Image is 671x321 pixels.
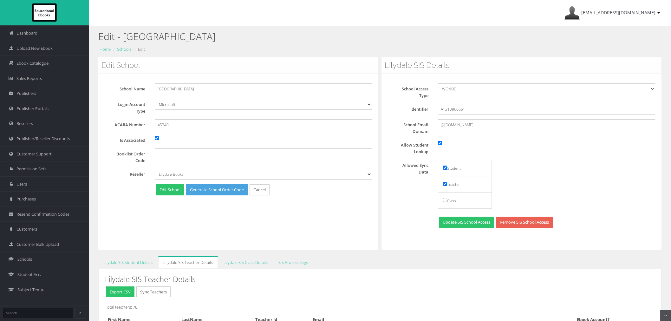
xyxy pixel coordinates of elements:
span: Schools [17,256,32,262]
span: Customers [16,226,37,232]
a: Lilydale SIS Class Details [218,256,273,269]
label: School Access Type [388,83,433,99]
h3: Lilydale SIS Details [385,61,658,69]
h3: Edit School [101,61,375,69]
p: Total teachers: 78 [105,304,655,311]
button: Sync Teachers [136,286,171,298]
li: Edit [133,46,145,53]
label: School Name [105,83,150,92]
span: Publisher Portals [16,106,49,112]
span: Publishers [16,90,36,96]
span: [EMAIL_ADDRESS][DOMAIN_NAME] [581,10,655,16]
a: Cancel [250,184,270,195]
span: Sales Reports [16,75,42,82]
label: Allowed Sync Data [388,160,433,175]
a: Home [100,46,111,52]
li: Student [438,160,492,176]
span: Customer Bulk Upload [16,241,59,247]
button: Update SIS School Access [439,217,494,228]
span: Dashboard [16,30,37,36]
li: Teacher [438,176,492,193]
h2: Edit - [GEOGRAPHIC_DATA] [98,31,661,42]
h3: Lilydale SIS Teacher Details [105,275,655,283]
span: Student Acc. [17,272,41,278]
button: Export CSV [106,286,134,298]
label: ACARA Number [105,119,150,128]
span: Purchases [16,196,36,202]
a: Lilydale SIS Teacher Details [158,256,218,269]
a: Generate School Order Code [186,184,248,195]
a: Lilydale SIS Student Details [98,256,158,269]
label: Booklist Order Code [105,148,150,164]
span: Resend Confirmation Codes [16,211,69,217]
label: Reseller [105,169,150,178]
span: Users [16,181,27,187]
span: Subject Temp. [17,287,44,293]
label: Identifier [388,104,433,113]
span: Customer Support [16,151,52,157]
span: Ebook Catalogue [16,60,49,66]
span: Resellers [16,121,33,127]
a: Remove SIS School Access [496,217,553,228]
img: Avatar [564,5,580,21]
li: Class [438,192,492,209]
span: Permission Sets [16,166,46,172]
span: Upload New Ebook [16,45,53,51]
span: Publisher/Reseller Discounts [16,136,70,142]
button: Edit School [156,184,184,195]
label: Allow Student Lookup [388,140,433,155]
label: School Email Domain [388,119,433,135]
input: Search... [3,308,73,318]
label: Login Account Type [105,99,150,115]
a: SIS Process logs [273,256,313,269]
label: Is Associated [105,135,150,144]
a: Schools [117,46,132,52]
